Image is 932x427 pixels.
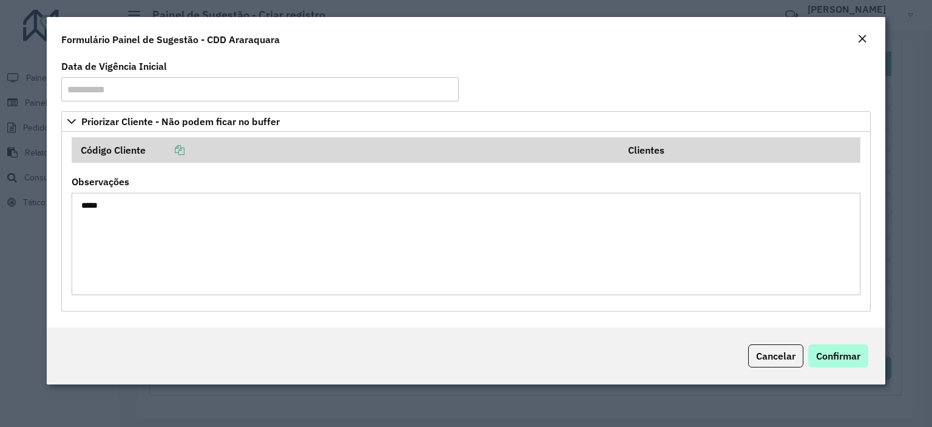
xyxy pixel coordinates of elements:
button: Cancelar [748,344,803,367]
a: Copiar [146,144,184,156]
span: Cancelar [756,350,795,362]
span: Priorizar Cliente - Não podem ficar no buffer [81,117,280,126]
div: Priorizar Cliente - Não podem ficar no buffer [61,132,871,312]
th: Código Cliente [72,137,620,163]
label: Observações [72,174,129,189]
label: Data de Vigência Inicial [61,59,167,73]
em: Fechar [857,34,867,44]
h4: Formulário Painel de Sugestão - CDD Araraquara [61,32,280,47]
span: Confirmar [816,350,860,362]
a: Priorizar Cliente - Não podem ficar no buffer [61,111,871,132]
button: Close [854,32,871,47]
button: Confirmar [808,344,868,367]
th: Clientes [620,137,860,163]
